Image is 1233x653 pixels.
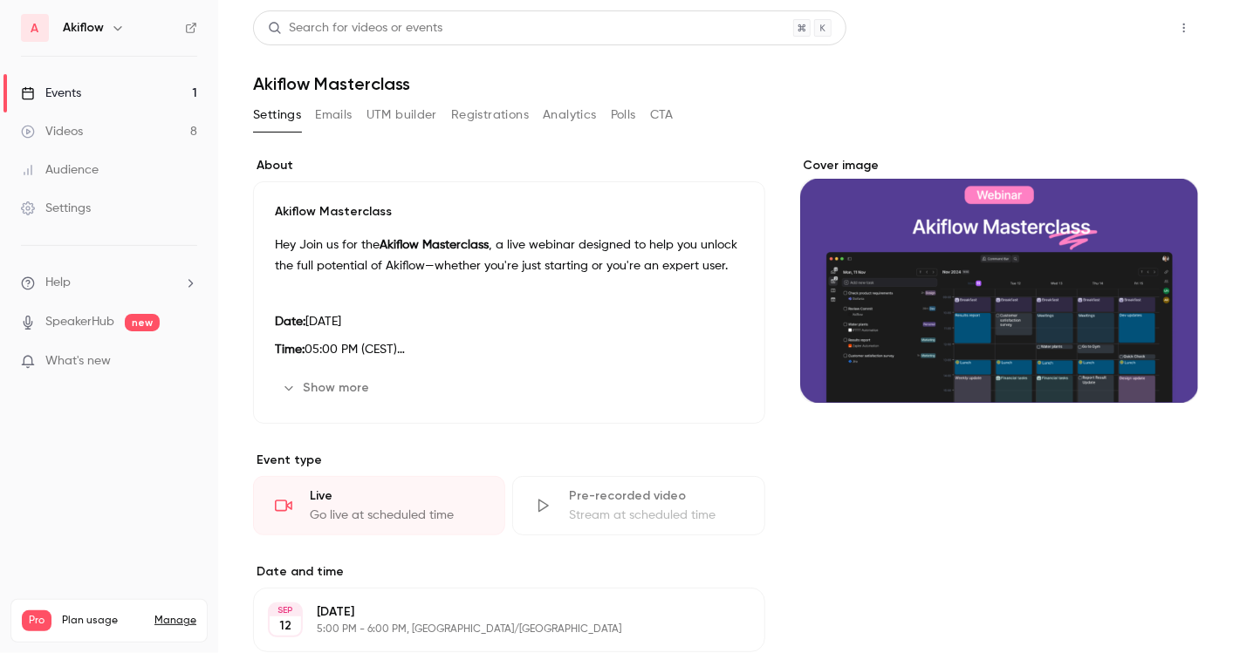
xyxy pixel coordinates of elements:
label: Date and time [253,563,765,581]
div: Videos [21,123,83,140]
span: Plan usage [62,614,144,628]
h6: Akiflow [63,19,104,37]
a: Manage [154,614,196,628]
p: Event type [253,452,765,469]
div: Audience [21,161,99,179]
span: new [125,314,160,331]
div: Events [21,85,81,102]
div: LiveGo live at scheduled time [253,476,505,535]
div: Pre-recorded videoStream at scheduled time [512,476,764,535]
a: SpeakerHub [45,313,114,331]
div: Settings [21,200,91,217]
button: Registrations [451,101,529,129]
p: [DATE] [317,603,673,621]
strong: Date: [275,316,305,328]
div: Go live at scheduled time [310,507,483,524]
p: Akiflow Masterclass [275,203,743,221]
button: Settings [253,101,301,129]
button: CTA [650,101,674,129]
label: Cover image [800,157,1198,174]
button: Share [1087,10,1156,45]
p: 05:00 PM (CEST) [275,339,743,360]
span: Pro [22,610,51,631]
span: What's new [45,352,111,371]
label: About [253,157,765,174]
span: Help [45,274,71,292]
div: Pre-recorded video [569,487,743,505]
div: Stream at scheduled time [569,507,743,524]
li: help-dropdown-opener [21,274,197,292]
span: A [31,19,39,37]
p: 12 [279,617,291,635]
h1: Akiflow Masterclass [253,73,1198,94]
div: SEP [270,604,301,616]
div: Live [310,487,483,505]
button: Polls [611,101,636,129]
section: Cover image [800,157,1198,403]
strong: Akiflow Masterclass [380,239,489,251]
p: [DATE] [275,311,743,332]
button: Analytics [543,101,597,129]
p: Hey Join us for the , a live webinar designed to help you unlock the full potential of Akiflow—wh... [275,235,743,276]
div: Search for videos or events [268,19,442,37]
strong: Time: [275,344,305,356]
p: 5:00 PM - 6:00 PM, [GEOGRAPHIC_DATA]/[GEOGRAPHIC_DATA] [317,622,673,636]
button: Emails [315,101,352,129]
button: UTM builder [366,101,437,129]
button: Show more [275,374,380,402]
